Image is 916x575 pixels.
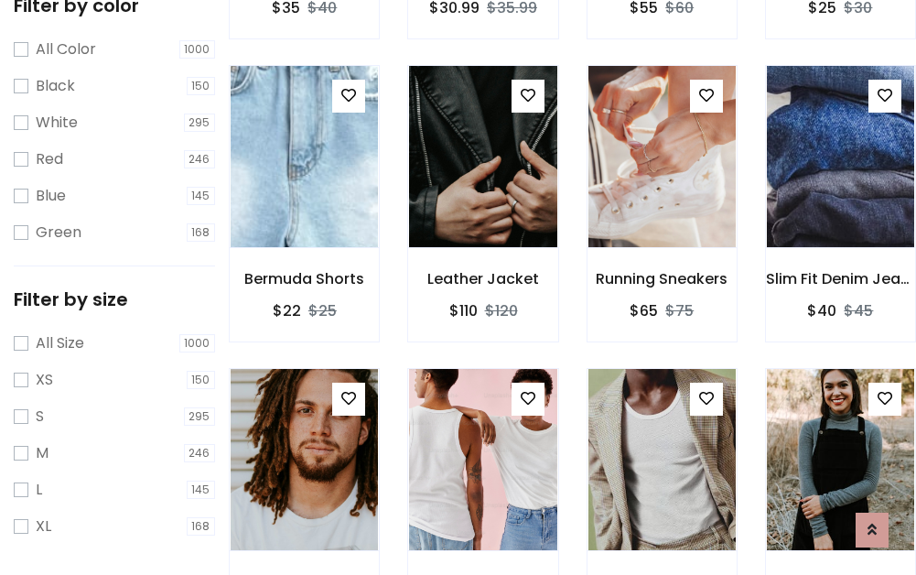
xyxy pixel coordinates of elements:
span: 145 [187,481,216,499]
span: 150 [187,371,216,389]
span: 246 [184,444,216,462]
label: All Size [36,332,84,354]
label: M [36,442,48,464]
span: 295 [184,407,216,426]
label: Black [36,75,75,97]
span: 150 [187,77,216,95]
label: Red [36,148,63,170]
h6: Leather Jacket [408,270,557,287]
del: $25 [308,300,337,321]
h6: $22 [273,302,301,320]
del: $75 [665,300,694,321]
span: 168 [187,517,216,536]
label: White [36,112,78,134]
label: S [36,406,44,428]
label: Green [36,222,81,244]
del: $45 [844,300,873,321]
span: 295 [184,114,216,132]
del: $120 [485,300,518,321]
h6: $40 [807,302,836,320]
label: XS [36,369,53,391]
span: 145 [187,187,216,205]
h6: $110 [449,302,478,320]
label: All Color [36,38,96,60]
span: 1000 [179,40,216,59]
label: L [36,479,42,501]
label: XL [36,515,51,537]
label: Blue [36,185,66,207]
h5: Filter by size [14,288,215,310]
h6: Running Sneakers [587,270,737,287]
h6: Slim Fit Denim Jeans [766,270,915,287]
h6: Bermuda Shorts [230,270,379,287]
span: 1000 [179,334,216,353]
h6: $65 [630,302,658,320]
span: 168 [187,223,216,242]
span: 246 [184,150,216,168]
